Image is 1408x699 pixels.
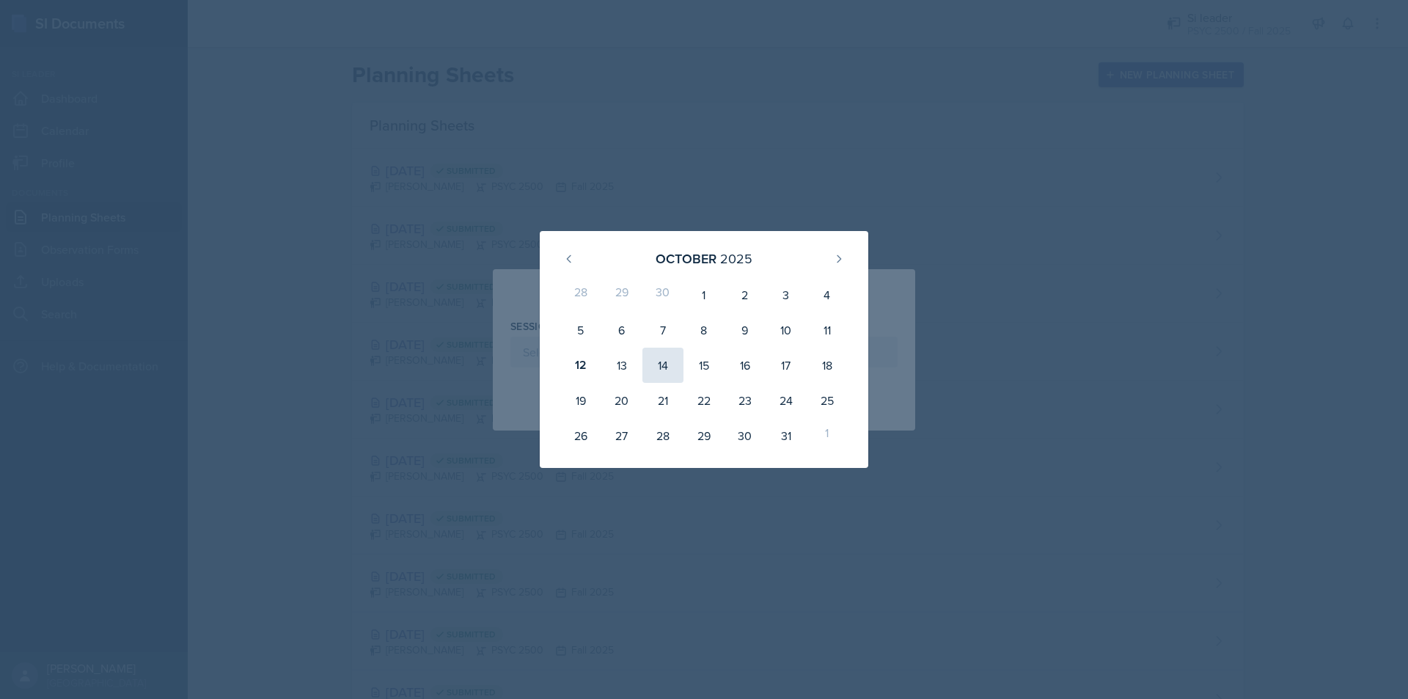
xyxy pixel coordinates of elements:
[766,383,807,418] div: 24
[807,277,848,312] div: 4
[601,418,642,453] div: 27
[560,383,601,418] div: 19
[560,277,601,312] div: 28
[807,312,848,348] div: 11
[656,249,716,268] div: October
[766,312,807,348] div: 10
[725,418,766,453] div: 30
[807,383,848,418] div: 25
[601,312,642,348] div: 6
[642,348,683,383] div: 14
[720,249,752,268] div: 2025
[683,383,725,418] div: 22
[683,348,725,383] div: 15
[601,383,642,418] div: 20
[807,348,848,383] div: 18
[725,312,766,348] div: 9
[560,348,601,383] div: 12
[601,348,642,383] div: 13
[766,277,807,312] div: 3
[683,312,725,348] div: 8
[683,418,725,453] div: 29
[642,418,683,453] div: 28
[725,348,766,383] div: 16
[642,383,683,418] div: 21
[642,312,683,348] div: 7
[601,277,642,312] div: 29
[560,418,601,453] div: 26
[766,348,807,383] div: 17
[560,312,601,348] div: 5
[725,277,766,312] div: 2
[642,277,683,312] div: 30
[725,383,766,418] div: 23
[807,418,848,453] div: 1
[683,277,725,312] div: 1
[766,418,807,453] div: 31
